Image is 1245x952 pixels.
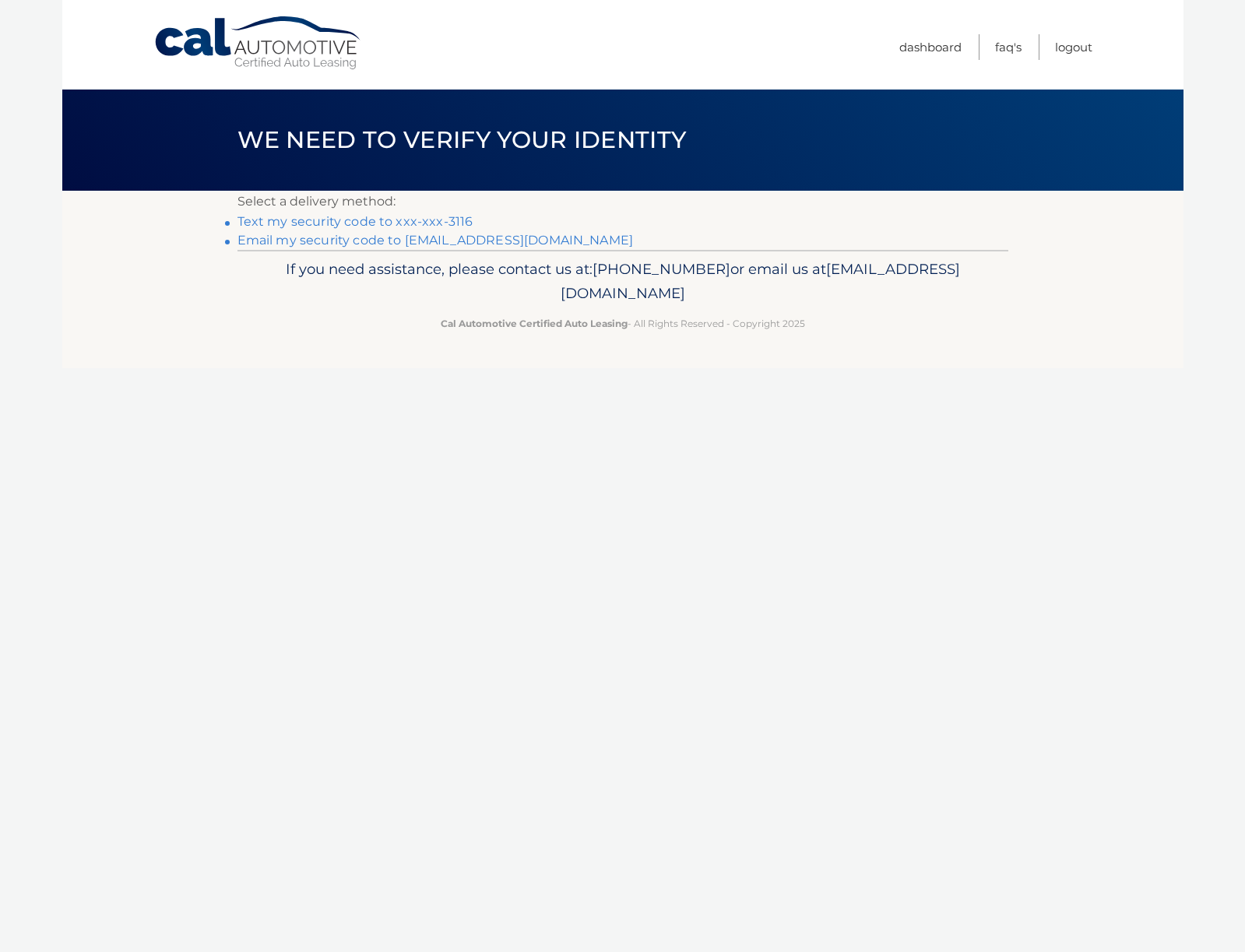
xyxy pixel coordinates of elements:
[237,191,1008,213] p: Select a delivery method:
[248,315,998,332] p: - All Rights Reserved - Copyright 2025
[1055,34,1092,60] a: Logout
[899,34,962,60] a: Dashboard
[248,257,998,307] p: If you need assistance, please contact us at: or email us at
[995,34,1022,60] a: FAQ's
[153,16,364,71] a: Cal Automotive
[237,125,687,154] span: We need to verify your identity
[593,260,730,278] span: [PHONE_NUMBER]
[237,233,634,248] a: Email my security code to [EMAIL_ADDRESS][DOMAIN_NAME]
[441,318,628,329] strong: Cal Automotive Certified Auto Leasing
[237,214,473,229] a: Text my security code to xxx-xxx-3116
